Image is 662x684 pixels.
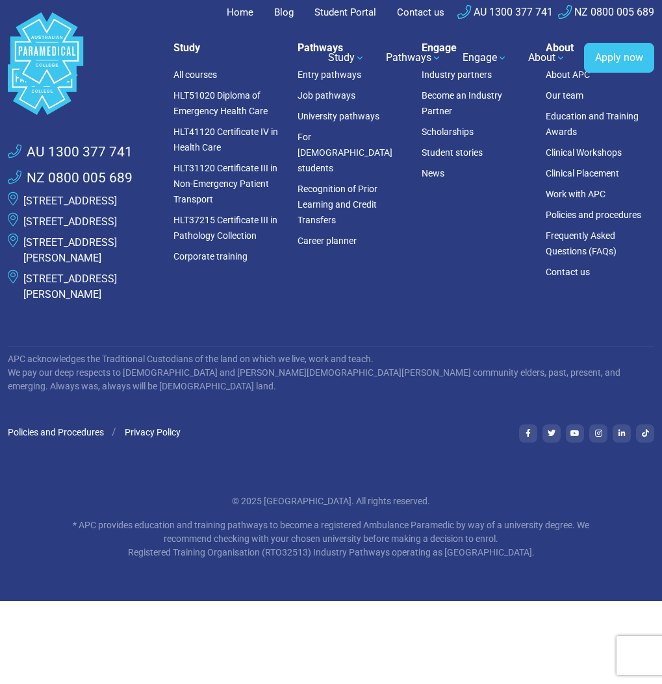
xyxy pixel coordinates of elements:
a: Corporate training [173,251,248,262]
a: [STREET_ADDRESS] [23,215,117,228]
a: University pathways [298,111,379,121]
a: For [DEMOGRAPHIC_DATA] students [298,132,392,173]
a: Apply now [584,43,654,73]
a: Student stories [422,147,483,158]
a: Study [320,40,373,76]
a: About [520,40,574,76]
a: Clinical Workshops [546,147,622,158]
a: HLT31120 Certificate III in Non-Emergency Patient Transport [173,163,277,204]
p: © 2025 [GEOGRAPHIC_DATA]. All rights reserved. [57,495,606,508]
a: AU 1300 377 741 [457,6,553,18]
a: [STREET_ADDRESS][PERSON_NAME] [23,273,117,300]
a: Policies and procedures [546,210,641,220]
a: AU 1300 377 741 [8,142,133,162]
a: Recognition of Prior Learning and Credit Transfers [298,184,377,225]
a: Career planner [298,236,357,246]
a: Australian Paramedical College [8,25,86,91]
a: [STREET_ADDRESS] [23,195,117,207]
a: Pathways [378,40,450,76]
a: NZ 0800 005 689 [8,168,133,188]
a: Work with APC [546,189,605,199]
a: Frequently Asked Questions (FAQs) [546,230,617,256]
p: * APC provides education and training pathways to become a registered Ambulance Paramedic by way ... [57,519,606,559]
a: Clinical Placement [546,168,619,178]
a: Engage [455,40,515,76]
a: HLT37215 Certificate III in Pathology Collection [173,215,277,241]
a: NZ 0800 005 689 [558,6,654,18]
a: Education and Training Awards [546,111,639,137]
a: Contact us [546,267,590,277]
p: APC acknowledges the Traditional Custodians of the land on which we live, work and teach. We pay ... [8,352,654,393]
a: News [422,168,444,178]
a: Scholarships [422,127,474,137]
a: HLT41120 Certificate IV in Health Care [173,127,278,153]
a: Privacy Policy [125,427,181,437]
a: Policies and Procedures [8,427,104,437]
a: [STREET_ADDRESS][PERSON_NAME] [23,236,117,264]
